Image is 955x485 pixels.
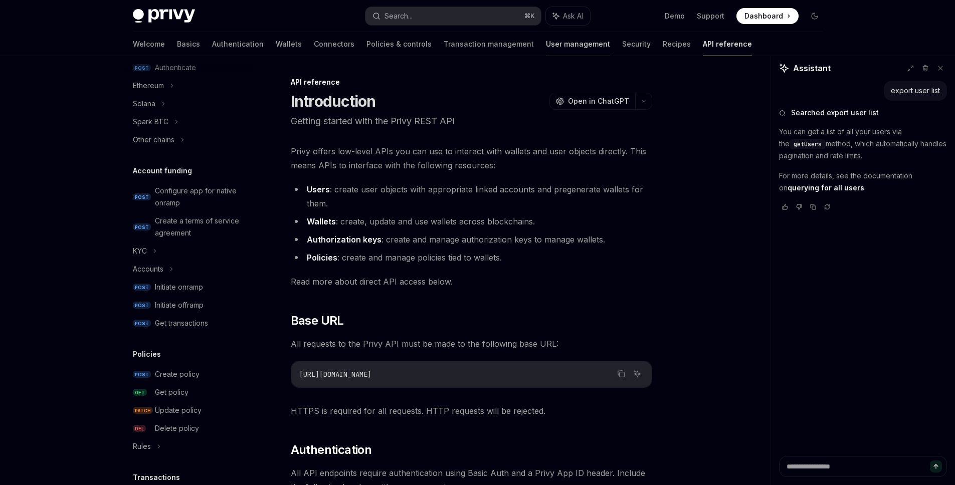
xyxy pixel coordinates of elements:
a: Recipes [663,32,691,56]
button: Searched export user list [779,108,947,118]
p: You can get a list of all your users via the method, which automatically handles pagination and r... [779,126,947,162]
div: export user list [891,86,940,96]
div: Other chains [133,134,174,146]
a: User management [546,32,610,56]
button: Ask AI [631,367,644,380]
a: DELDelete policy [125,419,253,437]
div: Configure app for native onramp [155,185,247,209]
strong: Wallets [307,216,336,226]
span: POST [133,302,151,309]
a: Wallets [276,32,302,56]
strong: Policies [307,253,337,263]
button: Search...⌘K [365,7,541,25]
button: Send message [930,460,942,472]
span: Privy offers low-level APIs you can use to interact with wallets and user objects directly. This ... [291,144,652,172]
div: Accounts [133,263,163,275]
a: API reference [703,32,752,56]
h5: Policies [133,348,161,360]
a: Demo [665,11,685,21]
h1: Introduction [291,92,376,110]
div: Initiate onramp [155,281,203,293]
span: getUsers [794,140,822,148]
span: Open in ChatGPT [568,96,629,106]
a: Connectors [314,32,354,56]
div: Create policy [155,368,200,380]
span: POST [133,223,151,231]
a: Support [697,11,724,21]
div: Update policy [155,404,202,416]
div: Rules [133,440,151,452]
a: PATCHUpdate policy [125,401,253,419]
h5: Transactions [133,471,180,483]
span: DEL [133,425,146,432]
button: Open in ChatGPT [549,93,635,110]
p: Getting started with the Privy REST API [291,114,652,128]
li: : create, update and use wallets across blockchains. [291,214,652,228]
span: Base URL [291,313,344,329]
span: POST [133,320,151,327]
div: API reference [291,77,652,87]
a: querying for all users [788,183,864,192]
div: Initiate offramp [155,299,204,311]
a: Policies & controls [366,32,432,56]
div: Delete policy [155,422,199,434]
span: Dashboard [744,11,783,21]
span: ⌘ K [524,12,535,20]
div: Ethereum [133,80,164,92]
strong: Users [307,184,330,194]
button: Copy the contents from the code block [615,367,628,380]
a: Basics [177,32,200,56]
span: HTTPS is required for all requests. HTTP requests will be rejected. [291,404,652,418]
li: : create and manage authorization keys to manage wallets. [291,232,652,247]
a: Authentication [212,32,264,56]
div: KYC [133,245,147,257]
button: Ask AI [546,7,590,25]
li: : create and manage policies tied to wallets. [291,251,652,265]
span: Assistant [793,62,831,74]
a: POSTConfigure app for native onramp [125,182,253,212]
div: Create a terms of service agreement [155,215,247,239]
div: Get policy [155,386,188,398]
span: GET [133,389,147,396]
a: Security [622,32,651,56]
span: POST [133,193,151,201]
a: POSTInitiate onramp [125,278,253,296]
div: Get transactions [155,317,208,329]
div: Spark BTC [133,116,168,128]
span: Ask AI [563,11,583,21]
img: dark logo [133,9,195,23]
span: PATCH [133,407,153,414]
li: : create user objects with appropriate linked accounts and pregenerate wallets for them. [291,182,652,210]
a: Dashboard [736,8,799,24]
a: POSTCreate policy [125,365,253,383]
a: POSTCreate a terms of service agreement [125,212,253,242]
span: Read more about direct API access below. [291,275,652,289]
a: Welcome [133,32,165,56]
a: POSTInitiate offramp [125,296,253,314]
a: GETGet policy [125,383,253,401]
strong: Authorization keys [307,234,381,245]
a: Transaction management [444,32,534,56]
span: POST [133,371,151,378]
a: POSTGet transactions [125,314,253,332]
span: POST [133,284,151,291]
span: Authentication [291,442,372,458]
div: Search... [385,10,413,22]
span: All requests to the Privy API must be made to the following base URL: [291,337,652,351]
h5: Account funding [133,165,192,177]
div: Solana [133,98,155,110]
span: Searched export user list [791,108,879,118]
button: Toggle dark mode [807,8,823,24]
span: [URL][DOMAIN_NAME] [299,370,371,379]
p: For more details, see the documentation on . [779,170,947,194]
